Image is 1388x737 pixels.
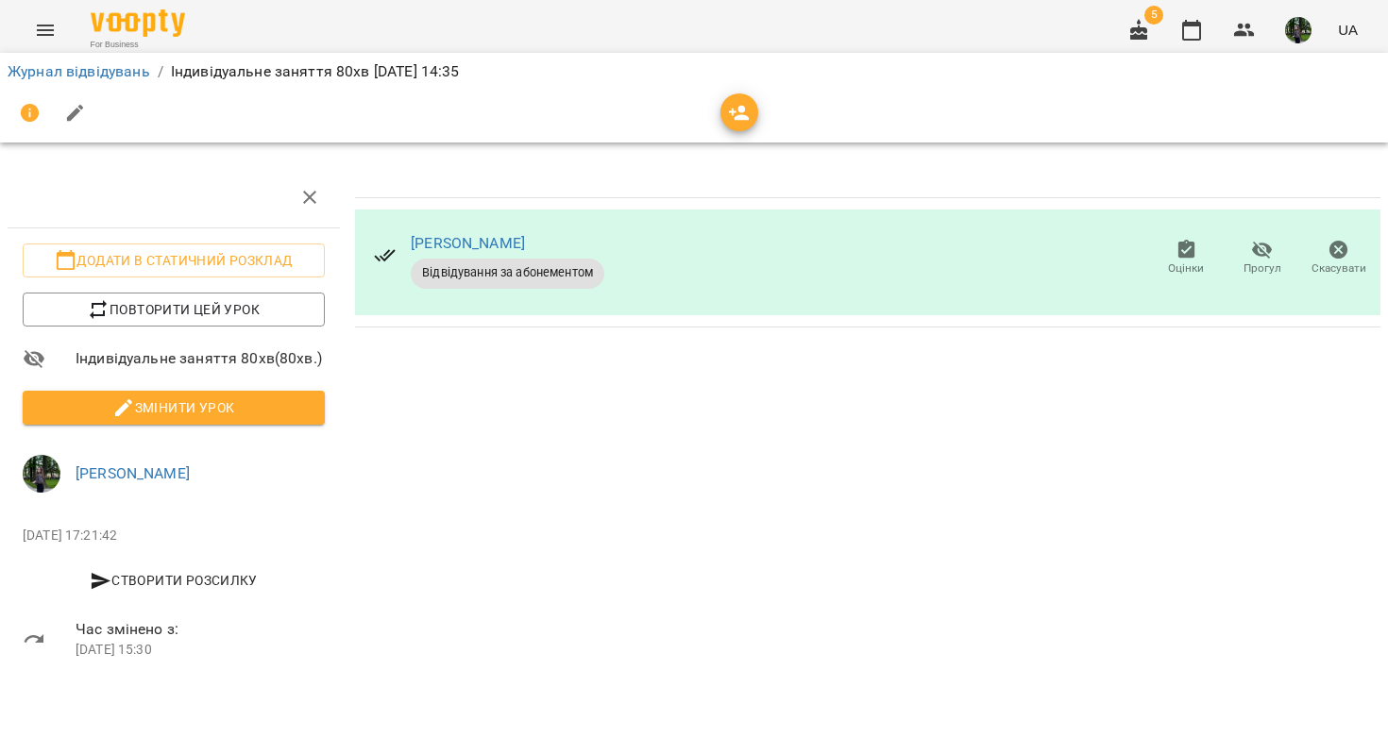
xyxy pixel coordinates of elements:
a: [PERSON_NAME] [76,464,190,482]
img: Voopty Logo [91,9,185,37]
button: Додати в статичний розклад [23,243,325,277]
span: Оцінки [1168,260,1204,276]
span: Створити розсилку [30,569,317,592]
span: Відвідування за абонементом [411,264,604,281]
a: [PERSON_NAME] [411,234,525,252]
span: Прогул [1244,260,1281,276]
button: Прогул [1225,232,1301,285]
li: / [158,60,163,83]
span: Змінити урок [38,396,310,419]
button: Menu [23,8,68,53]
p: [DATE] 17:21:42 [23,527,325,545]
button: UA [1330,12,1365,47]
button: Оцінки [1148,232,1225,285]
span: Скасувати [1312,260,1366,276]
button: Повторити цей урок [23,293,325,327]
span: UA [1338,20,1358,40]
img: 295700936d15feefccb57b2eaa6bd343.jpg [1285,17,1312,43]
span: Повторити цей урок [38,298,310,321]
button: Змінити урок [23,391,325,425]
a: Журнал відвідувань [8,62,150,80]
span: Час змінено з: [76,618,325,641]
nav: breadcrumb [8,60,1380,83]
p: [DATE] 15:30 [76,641,325,660]
span: Додати в статичний розклад [38,249,310,272]
button: Створити розсилку [23,563,325,597]
span: For Business [91,39,185,51]
img: 295700936d15feefccb57b2eaa6bd343.jpg [23,455,60,493]
span: 5 [1144,6,1163,25]
span: Індивідуальне заняття 80хв ( 80 хв. ) [76,347,325,370]
button: Скасувати [1300,232,1377,285]
p: Індивідуальне заняття 80хв [DATE] 14:35 [171,60,460,83]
